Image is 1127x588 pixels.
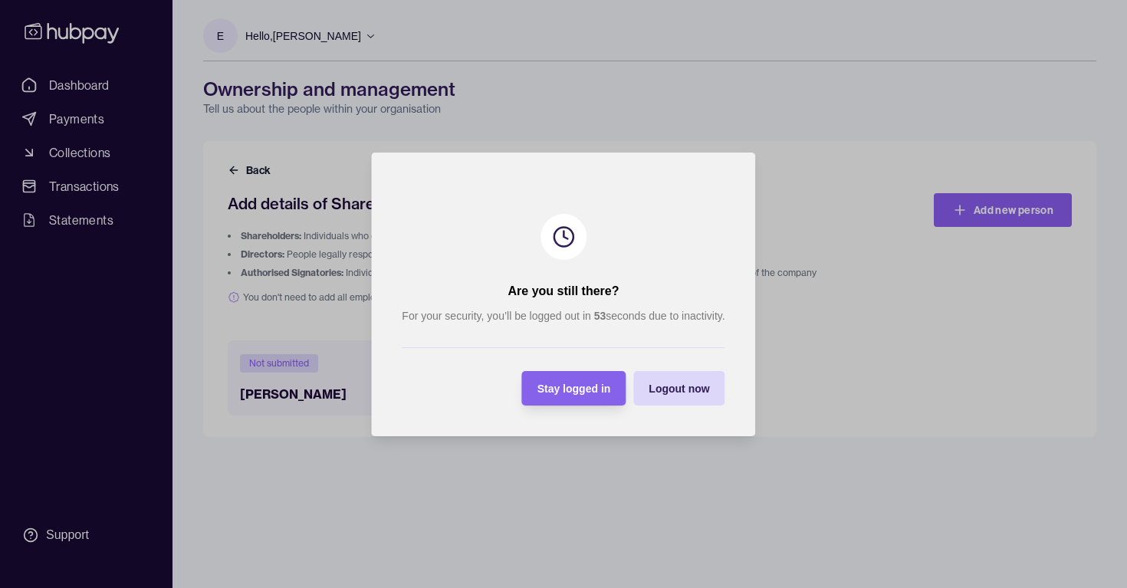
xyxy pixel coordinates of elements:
[594,310,606,322] strong: 53
[633,371,724,406] button: Logout now
[649,383,709,395] span: Logout now
[522,371,626,406] button: Stay logged in
[537,383,611,395] span: Stay logged in
[508,283,619,300] h2: Are you still there?
[402,307,724,324] p: For your security, you’ll be logged out in seconds due to inactivity.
